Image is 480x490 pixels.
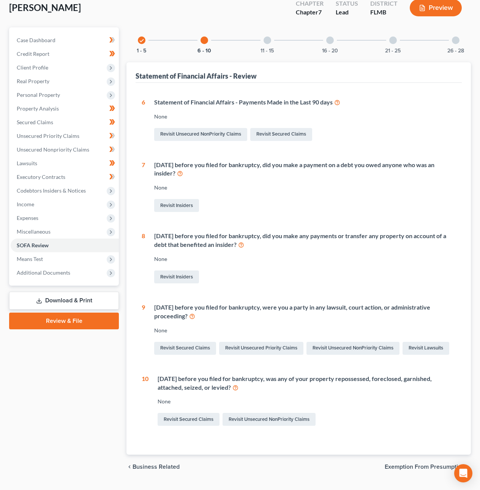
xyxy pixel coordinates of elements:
[9,2,81,13] span: [PERSON_NAME]
[9,292,119,310] a: Download & Print
[154,98,456,107] div: Statement of Financial Affairs - Payments Made in the Last 90 days
[154,327,456,334] div: None
[318,8,322,16] span: 7
[158,413,219,426] a: Revisit Secured Claims
[154,199,199,212] a: Revisit Insiders
[142,375,148,428] div: 10
[126,464,133,470] i: chevron_left
[142,161,145,214] div: 7
[11,143,119,156] a: Unsecured Nonpriority Claims
[11,33,119,47] a: Case Dashboard
[385,48,401,54] button: 21 - 25
[17,201,34,207] span: Income
[17,160,37,166] span: Lawsuits
[17,37,55,43] span: Case Dashboard
[17,146,89,153] span: Unsecured Nonpriority Claims
[17,256,43,262] span: Means Test
[142,232,145,285] div: 8
[139,38,144,43] i: check
[11,102,119,115] a: Property Analysis
[17,215,38,221] span: Expenses
[154,255,456,263] div: None
[154,270,199,283] a: Revisit Insiders
[17,105,59,112] span: Property Analysis
[11,170,119,184] a: Executory Contracts
[11,47,119,61] a: Credit Report
[154,303,456,321] div: [DATE] before you filed for bankruptcy, were you a party in any lawsuit, court action, or adminis...
[17,51,49,57] span: Credit Report
[17,187,86,194] span: Codebtors Insiders & Notices
[385,464,465,470] span: Exemption from Presumption
[142,98,145,142] div: 6
[154,113,456,120] div: None
[17,64,48,71] span: Client Profile
[17,133,79,139] span: Unsecured Priority Claims
[17,242,49,248] span: SOFA Review
[154,161,456,178] div: [DATE] before you filed for bankruptcy, did you make a payment on a debt you owed anyone who was ...
[17,228,51,235] span: Miscellaneous
[197,48,211,54] button: 6 - 10
[261,48,274,54] button: 11 - 15
[336,8,358,17] div: Lead
[296,8,324,17] div: Chapter
[158,398,456,405] div: None
[17,92,60,98] span: Personal Property
[447,48,464,54] button: 26 - 28
[154,128,247,141] a: Revisit Unsecured NonPriority Claims
[223,413,316,426] a: Revisit Unsecured NonPriority Claims
[385,464,471,470] button: Exemption from Presumption chevron_right
[11,129,119,143] a: Unsecured Priority Claims
[17,119,53,125] span: Secured Claims
[154,342,216,355] a: Revisit Secured Claims
[250,128,312,141] a: Revisit Secured Claims
[154,184,456,191] div: None
[17,269,70,276] span: Additional Documents
[126,464,180,470] button: chevron_left Business Related
[11,239,119,252] a: SOFA Review
[17,78,49,84] span: Real Property
[158,375,456,392] div: [DATE] before you filed for bankruptcy, was any of your property repossessed, foreclosed, garnish...
[9,313,119,329] a: Review & File
[142,303,145,356] div: 9
[370,8,398,17] div: FLMB
[454,464,472,482] div: Open Intercom Messenger
[137,48,146,54] button: 1 - 5
[11,156,119,170] a: Lawsuits
[11,115,119,129] a: Secured Claims
[306,342,399,355] a: Revisit Unsecured NonPriority Claims
[219,342,303,355] a: Revisit Unsecured Priority Claims
[136,71,257,81] div: Statement of Financial Affairs - Review
[17,174,65,180] span: Executory Contracts
[154,232,456,249] div: [DATE] before you filed for bankruptcy, did you make any payments or transfer any property on acc...
[133,464,180,470] span: Business Related
[403,342,449,355] a: Revisit Lawsuits
[322,48,338,54] button: 16 - 20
